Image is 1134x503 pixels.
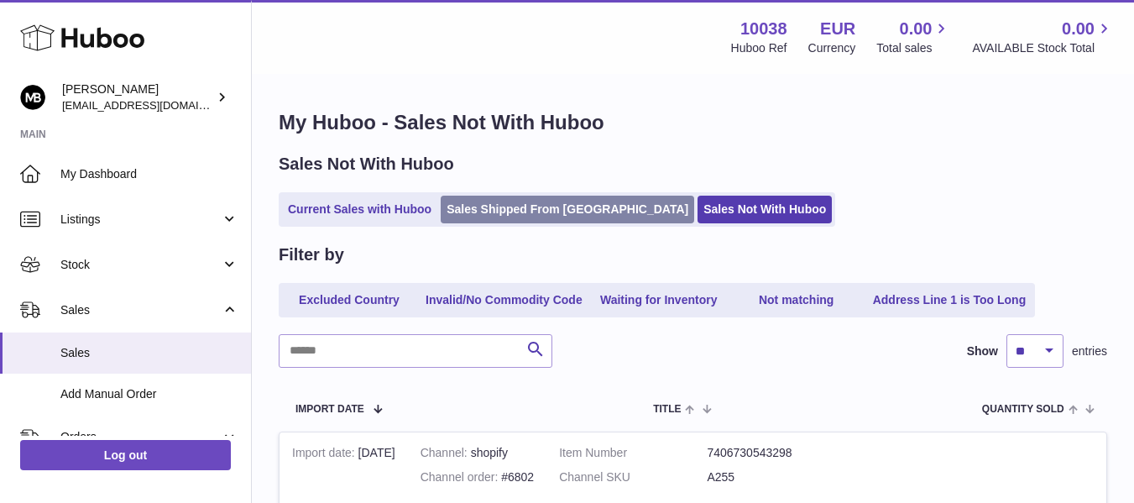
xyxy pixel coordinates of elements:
dd: 7406730543298 [707,445,854,461]
a: Excluded Country [282,286,416,314]
a: Sales Shipped From [GEOGRAPHIC_DATA] [441,196,694,223]
span: Orders [60,429,221,445]
span: Sales [60,345,238,361]
span: My Dashboard [60,166,238,182]
a: Log out [20,440,231,470]
label: Show [967,343,998,359]
span: Title [653,404,681,415]
div: Huboo Ref [731,40,787,56]
dd: A255 [707,469,854,485]
span: Listings [60,212,221,228]
strong: EUR [820,18,855,40]
dt: Item Number [559,445,707,461]
a: 0.00 Total sales [876,18,951,56]
span: Sales [60,302,221,318]
div: Currency [808,40,856,56]
div: shopify [421,445,534,461]
a: Address Line 1 is Too Long [867,286,1032,314]
dt: Channel SKU [559,469,707,485]
strong: Channel order [421,470,502,488]
span: 0.00 [900,18,933,40]
span: 0.00 [1062,18,1095,40]
span: Total sales [876,40,951,56]
h2: Filter by [279,244,344,266]
h1: My Huboo - Sales Not With Huboo [279,109,1107,136]
span: [EMAIL_ADDRESS][DOMAIN_NAME] [62,98,247,112]
a: Sales Not With Huboo [698,196,832,223]
a: Not matching [729,286,864,314]
strong: Channel [421,446,471,464]
img: hi@margotbardot.com [20,85,45,110]
span: Import date [295,404,364,415]
span: AVAILABLE Stock Total [972,40,1114,56]
a: Current Sales with Huboo [282,196,437,223]
strong: Import date [292,446,358,464]
a: Invalid/No Commodity Code [420,286,588,314]
a: Waiting for Inventory [592,286,726,314]
span: Add Manual Order [60,386,238,402]
strong: 10038 [740,18,787,40]
div: #6802 [421,469,534,485]
div: [PERSON_NAME] [62,81,213,113]
span: Quantity Sold [982,404,1064,415]
a: 0.00 AVAILABLE Stock Total [972,18,1114,56]
span: entries [1072,343,1107,359]
span: Stock [60,257,221,273]
h2: Sales Not With Huboo [279,153,454,176]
